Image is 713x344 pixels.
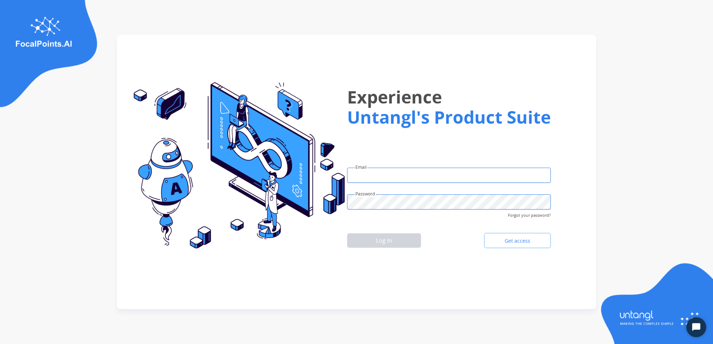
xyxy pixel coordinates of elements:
[125,82,345,250] img: login-img
[598,262,713,344] img: login-img
[508,210,551,219] span: Forgot your password?
[355,164,367,171] label: Email
[347,233,421,248] button: Log In
[499,237,536,244] span: Get access
[484,233,551,248] a: Get access
[347,81,551,113] h1: Experience
[686,317,706,337] button: Start Chat
[347,107,551,127] h1: Untangl's Product Suite
[355,191,375,197] label: Password
[691,322,701,332] svg: Open Chat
